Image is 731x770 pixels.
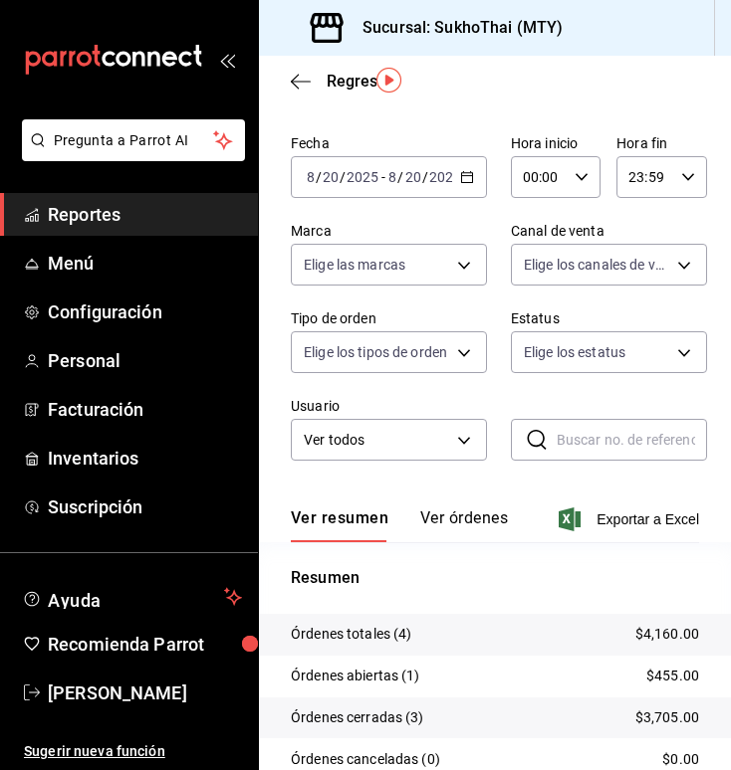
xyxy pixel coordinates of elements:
label: Tipo de orden [291,311,487,325]
label: Hora inicio [511,136,601,150]
span: [PERSON_NAME] [48,679,242,706]
p: $455.00 [646,666,699,686]
span: / [397,169,403,185]
label: Marca [291,224,487,238]
span: Pregunta a Parrot AI [54,130,214,151]
input: -- [404,169,422,185]
button: Ver resumen [291,508,388,542]
button: Pregunta a Parrot AI [22,119,245,161]
button: Regresar [291,72,392,91]
button: Exportar a Excel [563,507,699,531]
span: Personal [48,347,242,374]
span: - [381,169,385,185]
span: Suscripción [48,493,242,520]
label: Fecha [291,136,487,150]
input: -- [322,169,340,185]
input: Buscar no. de referencia [557,420,707,460]
span: Ver todos [304,430,450,451]
p: Órdenes abiertas (1) [291,666,420,686]
span: Menú [48,250,242,277]
span: Elige los estatus [524,342,625,362]
span: Inventarios [48,445,242,472]
span: Elige los canales de venta [524,255,670,275]
span: Ayuda [48,585,216,609]
div: navigation tabs [291,508,508,542]
input: ---- [428,169,462,185]
p: $4,160.00 [635,624,699,645]
input: ---- [346,169,379,185]
h3: Sucursal: SukhoThai (MTY) [347,16,563,40]
span: Recomienda Parrot [48,631,242,658]
span: Elige los tipos de orden [304,342,447,362]
button: open_drawer_menu [219,52,235,68]
a: Pregunta a Parrot AI [14,144,245,165]
p: Órdenes cerradas (3) [291,707,424,728]
label: Usuario [291,399,487,413]
img: Tooltip marker [376,68,401,93]
span: Facturación [48,396,242,423]
p: $0.00 [662,749,699,770]
input: -- [387,169,397,185]
p: Órdenes totales (4) [291,624,412,645]
span: Regresar [327,72,392,91]
button: Ver órdenes [420,508,508,542]
span: Configuración [48,298,242,325]
span: Sugerir nueva función [24,741,242,762]
span: / [316,169,322,185]
span: / [422,169,428,185]
p: Resumen [291,566,699,590]
label: Hora fin [616,136,706,150]
span: / [340,169,346,185]
p: $3,705.00 [635,707,699,728]
input: -- [306,169,316,185]
label: Estatus [511,311,707,325]
label: Canal de venta [511,224,707,238]
span: Reportes [48,201,242,228]
p: Órdenes canceladas (0) [291,749,440,770]
span: Elige las marcas [304,255,405,275]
